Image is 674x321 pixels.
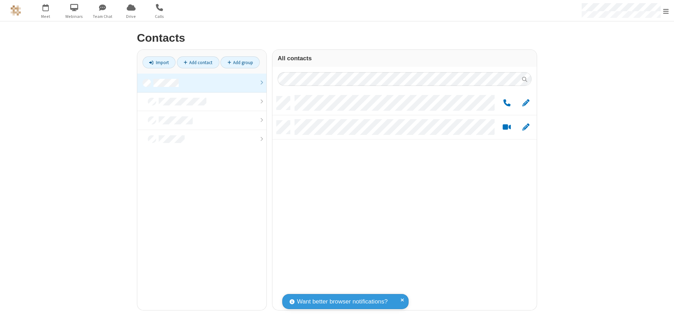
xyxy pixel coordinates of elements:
button: Edit [519,123,533,132]
a: Add contact [177,56,219,68]
img: QA Selenium DO NOT DELETE OR CHANGE [11,5,21,16]
span: Drive [118,13,144,20]
span: Calls [146,13,173,20]
span: Team Chat [90,13,116,20]
button: Edit [519,99,533,108]
span: Want better browser notifications? [297,297,388,306]
button: Start a video meeting [500,123,514,132]
button: Call by phone [500,99,514,108]
a: Add group [220,56,260,68]
h3: All contacts [278,55,531,62]
span: Meet [33,13,59,20]
h2: Contacts [137,32,537,44]
div: grid [272,91,537,310]
span: Webinars [61,13,87,20]
a: Import [143,56,176,68]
